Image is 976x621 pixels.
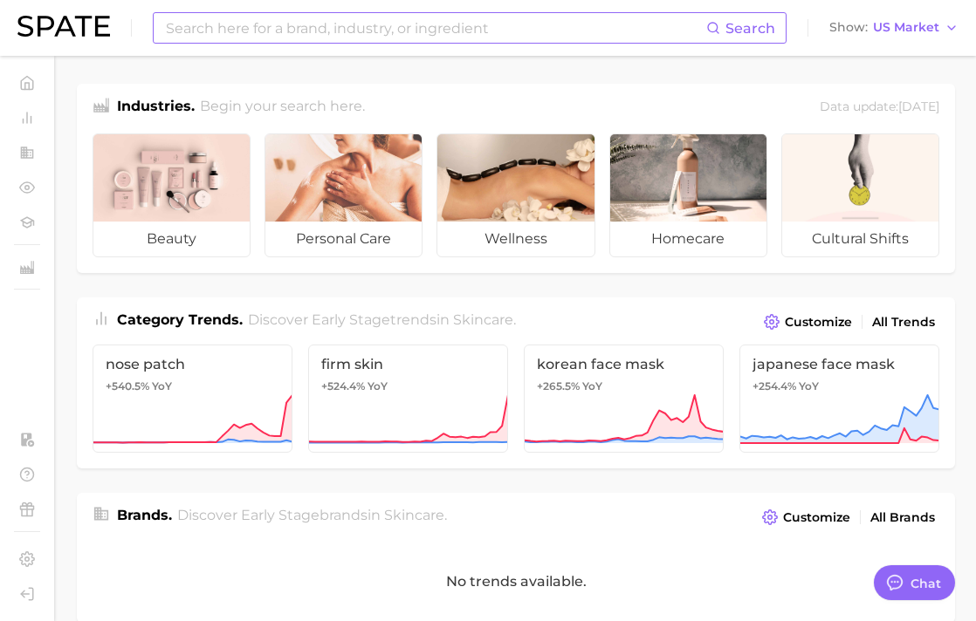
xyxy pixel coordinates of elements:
[799,379,819,393] span: YoY
[117,507,172,523] span: Brands .
[582,379,602,393] span: YoY
[164,13,706,43] input: Search here for a brand, industry, or ingredient
[785,315,852,330] span: Customize
[873,23,939,32] span: US Market
[321,356,495,372] span: firm skin
[265,222,422,256] span: personal care
[248,311,516,328] span: Discover Early Stage trends in .
[14,581,40,607] a: Log out. Currently logged in with e-mail kateri.lucas@axbeauty.com.
[524,345,724,453] a: korean face mask+265.5% YoY
[308,345,508,453] a: firm skin+524.4% YoY
[868,310,939,334] a: All Trends
[93,133,251,257] a: beauty
[753,356,926,372] span: japanese face mask
[106,356,279,372] span: nose patch
[829,23,868,32] span: Show
[117,311,243,328] span: Category Trends .
[453,311,513,328] span: skincare
[152,379,172,393] span: YoY
[200,96,365,119] h2: Begin your search here.
[17,16,110,37] img: SPATE
[758,505,855,529] button: Customize
[265,133,423,257] a: personal care
[872,315,935,330] span: All Trends
[782,222,938,256] span: cultural shifts
[117,96,195,119] h1: Industries.
[725,20,775,37] span: Search
[783,510,850,525] span: Customize
[537,379,580,392] span: +265.5%
[93,222,250,256] span: beauty
[753,379,796,392] span: +254.4%
[870,510,935,525] span: All Brands
[177,507,447,523] span: Discover Early Stage brands in .
[106,379,149,392] span: +540.5%
[321,379,365,392] span: +524.4%
[368,379,388,393] span: YoY
[93,345,292,453] a: nose patch+540.5% YoY
[610,222,766,256] span: homecare
[437,222,594,256] span: wellness
[537,356,711,372] span: korean face mask
[781,133,939,257] a: cultural shifts
[436,133,595,257] a: wellness
[384,507,444,523] span: skincare
[866,506,939,529] a: All Brands
[820,96,939,119] div: Data update: [DATE]
[609,133,767,257] a: homecare
[739,345,939,453] a: japanese face mask+254.4% YoY
[759,310,856,334] button: Customize
[825,17,963,39] button: ShowUS Market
